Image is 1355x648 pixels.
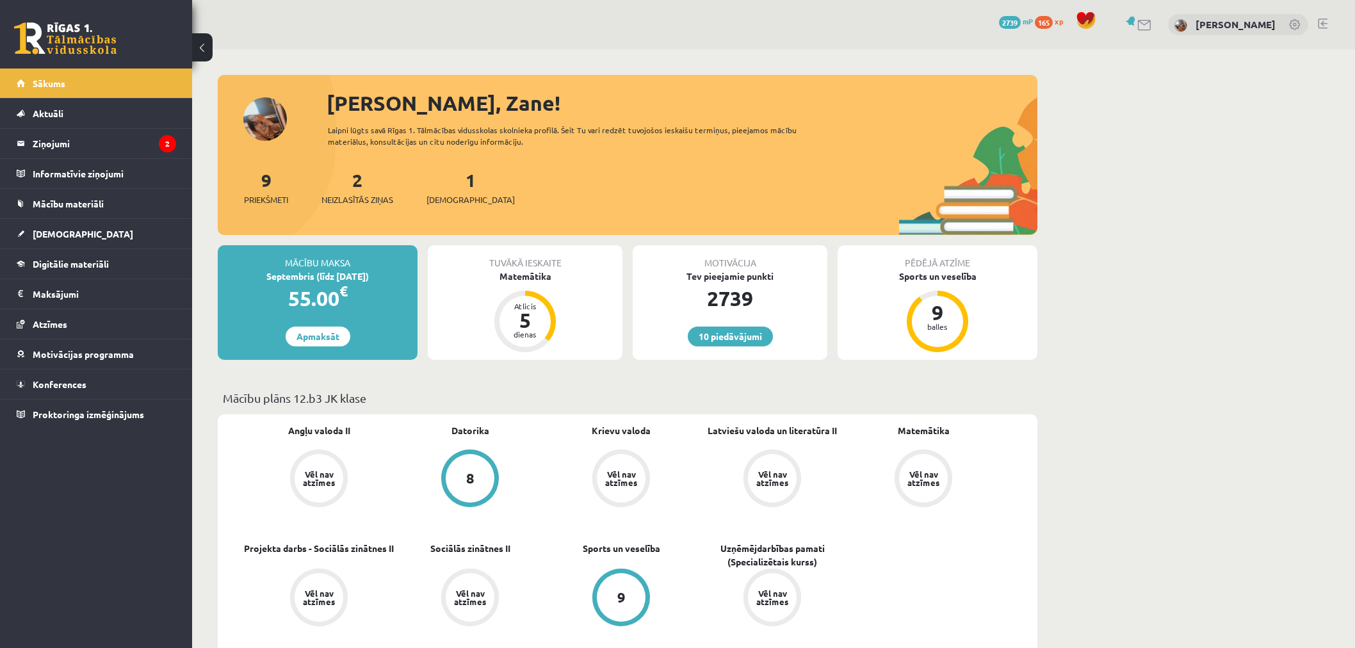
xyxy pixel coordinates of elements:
[17,159,176,188] a: Informatīvie ziņojumi
[1035,16,1053,29] span: 165
[328,124,820,147] div: Laipni lūgts savā Rīgas 1. Tālmācības vidusskolas skolnieka profilā. Šeit Tu vari redzēt tuvojošo...
[243,450,394,510] a: Vēl nav atzīmes
[33,198,104,209] span: Mācību materiāli
[506,310,544,330] div: 5
[17,69,176,98] a: Sākums
[339,282,348,300] span: €
[428,270,622,283] div: Matemātika
[159,135,176,152] i: 2
[394,450,546,510] a: 8
[546,569,697,629] a: 9
[754,589,790,606] div: Vēl nav atzīmes
[33,129,176,158] legend: Ziņojumi
[633,270,827,283] div: Tev pieejamie punkti
[1196,18,1276,31] a: [PERSON_NAME]
[428,270,622,354] a: Matemātika Atlicis 5 dienas
[33,318,67,330] span: Atzīmes
[999,16,1021,29] span: 2739
[33,378,86,390] span: Konferences
[428,245,622,270] div: Tuvākā ieskaite
[17,129,176,158] a: Ziņojumi2
[33,228,133,239] span: [DEMOGRAPHIC_DATA]
[918,302,957,323] div: 9
[17,249,176,279] a: Digitālie materiāli
[1035,16,1069,26] a: 165 xp
[244,193,288,206] span: Priekšmeti
[426,168,515,206] a: 1[DEMOGRAPHIC_DATA]
[327,88,1037,118] div: [PERSON_NAME], Zane!
[688,327,773,346] a: 10 piedāvājumi
[17,369,176,399] a: Konferences
[1023,16,1033,26] span: mP
[17,339,176,369] a: Motivācijas programma
[17,99,176,128] a: Aktuāli
[838,245,1037,270] div: Pēdējā atzīme
[1055,16,1063,26] span: xp
[33,159,176,188] legend: Informatīvie ziņojumi
[905,470,941,487] div: Vēl nav atzīmes
[999,16,1033,26] a: 2739 mP
[426,193,515,206] span: [DEMOGRAPHIC_DATA]
[754,470,790,487] div: Vēl nav atzīmes
[301,589,337,606] div: Vēl nav atzīmes
[17,400,176,429] a: Proktoringa izmēģinājums
[223,389,1032,407] p: Mācību plāns 12.b3 JK klase
[14,22,117,54] a: Rīgas 1. Tālmācības vidusskola
[321,193,393,206] span: Neizlasītās ziņas
[592,424,651,437] a: Krievu valoda
[918,323,957,330] div: balles
[466,471,475,485] div: 8
[243,569,394,629] a: Vēl nav atzīmes
[603,470,639,487] div: Vēl nav atzīmes
[244,542,394,555] a: Projekta darbs - Sociālās zinātnes II
[218,270,418,283] div: Septembris (līdz [DATE])
[286,327,350,346] a: Apmaksāt
[33,409,144,420] span: Proktoringa izmēģinājums
[583,542,660,555] a: Sports un veselība
[848,450,999,510] a: Vēl nav atzīmes
[838,270,1037,283] div: Sports un veselība
[244,168,288,206] a: 9Priekšmeti
[33,348,134,360] span: Motivācijas programma
[451,424,489,437] a: Datorika
[33,77,65,89] span: Sākums
[17,219,176,248] a: [DEMOGRAPHIC_DATA]
[17,189,176,218] a: Mācību materiāli
[708,424,837,437] a: Latviešu valoda un literatūra II
[33,279,176,309] legend: Maksājumi
[218,245,418,270] div: Mācību maksa
[633,283,827,314] div: 2739
[546,450,697,510] a: Vēl nav atzīmes
[617,590,626,604] div: 9
[288,424,350,437] a: Angļu valoda II
[301,470,337,487] div: Vēl nav atzīmes
[838,270,1037,354] a: Sports un veselība 9 balles
[430,542,510,555] a: Sociālās zinātnes II
[697,450,848,510] a: Vēl nav atzīmes
[394,569,546,629] a: Vēl nav atzīmes
[506,330,544,338] div: dienas
[633,245,827,270] div: Motivācija
[33,258,109,270] span: Digitālie materiāli
[697,542,848,569] a: Uzņēmējdarbības pamati (Specializētais kurss)
[697,569,848,629] a: Vēl nav atzīmes
[218,283,418,314] div: 55.00
[452,589,488,606] div: Vēl nav atzīmes
[17,279,176,309] a: Maksājumi
[506,302,544,310] div: Atlicis
[17,309,176,339] a: Atzīmes
[898,424,950,437] a: Matemātika
[1174,19,1187,32] img: Zane Zumberga
[33,108,63,119] span: Aktuāli
[321,168,393,206] a: 2Neizlasītās ziņas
